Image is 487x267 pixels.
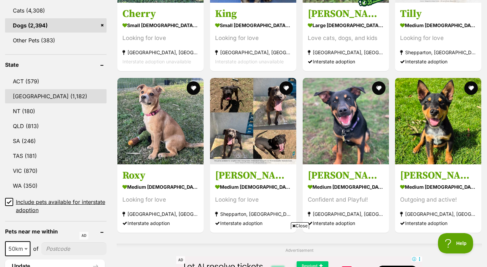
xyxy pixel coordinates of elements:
[5,104,107,118] a: NT (180)
[215,195,291,204] div: Looking for love
[395,3,481,71] a: Tilly medium [DEMOGRAPHIC_DATA] Dog Looking for love Shepparton, [GEOGRAPHIC_DATA] Interstate ado...
[117,78,204,164] img: Roxy - Australian Cattle Dog
[215,169,291,182] h3: [PERSON_NAME]
[303,3,389,71] a: [PERSON_NAME] large [DEMOGRAPHIC_DATA] Dog Love cats, dogs, and kids [GEOGRAPHIC_DATA], [GEOGRAPH...
[291,222,309,229] span: Close
[122,48,199,57] strong: [GEOGRAPHIC_DATA], [GEOGRAPHIC_DATA]
[122,59,191,65] span: Interstate adoption unavailable
[308,21,384,30] strong: large [DEMOGRAPHIC_DATA] Dog
[215,59,284,65] span: Interstate adoption unavailable
[308,57,384,66] div: Interstate adoption
[400,209,476,219] strong: [GEOGRAPHIC_DATA], [GEOGRAPHIC_DATA]
[215,209,291,219] strong: Shepparton, [GEOGRAPHIC_DATA]
[122,219,199,228] div: Interstate adoption
[308,34,384,43] div: Love cats, dogs, and kids
[308,8,384,21] h3: [PERSON_NAME]
[372,81,385,95] button: favourite
[5,62,107,68] header: State
[210,78,296,164] img: Jackson - Staffordshire Bull Terrier Dog
[5,33,107,47] a: Other Pets (383)
[395,78,481,164] img: Dean - Australian Kelpie Dog
[308,219,384,228] div: Interstate adoption
[308,169,384,182] h3: [PERSON_NAME]
[303,164,389,233] a: [PERSON_NAME] medium [DEMOGRAPHIC_DATA] Dog Confident and Playful! [GEOGRAPHIC_DATA], [GEOGRAPHIC...
[187,81,200,95] button: favourite
[400,21,476,30] strong: medium [DEMOGRAPHIC_DATA] Dog
[79,232,88,240] span: AD
[122,195,199,204] div: Looking for love
[122,182,199,192] strong: medium [DEMOGRAPHIC_DATA] Dog
[400,8,476,21] h3: Tilly
[5,164,107,178] a: VIC (870)
[5,18,107,33] a: Dogs (2,394)
[5,3,107,18] a: Cats (4,308)
[5,241,30,256] span: 50km
[210,164,296,233] a: [PERSON_NAME] medium [DEMOGRAPHIC_DATA] Dog Looking for love Shepparton, [GEOGRAPHIC_DATA] Inters...
[400,57,476,66] div: Interstate adoption
[438,233,473,253] iframe: Help Scout Beacon - Open
[33,245,39,253] span: of
[5,119,107,133] a: QLD (813)
[41,242,107,255] input: postcode
[400,182,476,192] strong: medium [DEMOGRAPHIC_DATA] Dog
[122,169,199,182] h3: Roxy
[122,8,199,21] h3: Cherry
[395,164,481,233] a: [PERSON_NAME] medium [DEMOGRAPHIC_DATA] Dog Outgoing and active! [GEOGRAPHIC_DATA], [GEOGRAPHIC_D...
[5,89,107,103] a: [GEOGRAPHIC_DATA] (1,182)
[400,48,476,57] strong: Shepparton, [GEOGRAPHIC_DATA]
[16,198,107,214] span: Include pets available for interstate adoption
[117,164,204,233] a: Roxy medium [DEMOGRAPHIC_DATA] Dog Looking for love [GEOGRAPHIC_DATA], [GEOGRAPHIC_DATA] Intersta...
[400,34,476,43] div: Looking for love
[308,209,384,219] strong: [GEOGRAPHIC_DATA], [GEOGRAPHIC_DATA]
[5,149,107,163] a: TAS (181)
[5,134,107,148] a: SA (246)
[464,81,478,95] button: favourite
[215,8,291,21] h3: King
[122,209,199,219] strong: [GEOGRAPHIC_DATA], [GEOGRAPHIC_DATA]
[400,195,476,204] div: Outgoing and active!
[308,195,384,204] div: Confident and Playful!
[5,198,107,214] a: Include pets available for interstate adoption
[215,21,291,30] strong: small [DEMOGRAPHIC_DATA] Dog
[210,3,296,71] a: King small [DEMOGRAPHIC_DATA] Dog Looking for love [GEOGRAPHIC_DATA], [GEOGRAPHIC_DATA] Interstat...
[215,219,291,228] div: Interstate adoption
[215,48,291,57] strong: [GEOGRAPHIC_DATA], [GEOGRAPHIC_DATA]
[122,21,199,30] strong: small [DEMOGRAPHIC_DATA] Dog
[279,81,293,95] button: favourite
[5,74,107,88] a: ACT (579)
[215,34,291,43] div: Looking for love
[5,228,107,234] header: Pets near me within
[400,169,476,182] h3: [PERSON_NAME]
[308,182,384,192] strong: medium [DEMOGRAPHIC_DATA] Dog
[6,244,30,253] span: 50km
[400,219,476,228] div: Interstate adoption
[122,34,199,43] div: Looking for love
[215,182,291,192] strong: medium [DEMOGRAPHIC_DATA] Dog
[5,179,107,193] a: WA (350)
[303,78,389,164] img: Buller - Australian Kelpie Dog
[117,3,204,71] a: Cherry small [DEMOGRAPHIC_DATA] Dog Looking for love [GEOGRAPHIC_DATA], [GEOGRAPHIC_DATA] Interst...
[308,48,384,57] strong: [GEOGRAPHIC_DATA], [GEOGRAPHIC_DATA]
